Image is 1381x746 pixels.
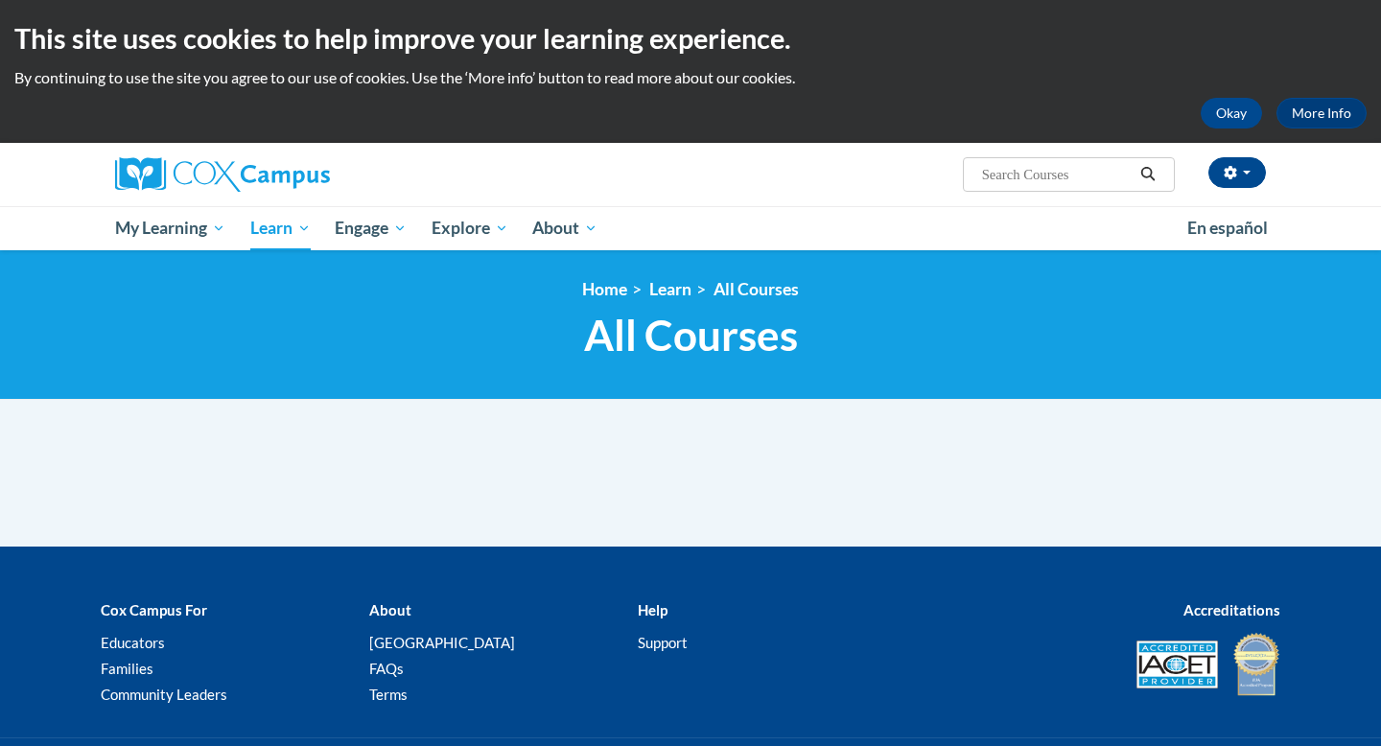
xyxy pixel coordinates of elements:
span: Explore [432,217,508,240]
a: Cox Campus [115,157,480,192]
a: En español [1175,208,1280,248]
span: My Learning [115,217,225,240]
h2: This site uses cookies to help improve your learning experience. [14,19,1367,58]
a: Home [582,279,627,299]
span: Engage [335,217,407,240]
a: Learn [238,206,323,250]
b: Cox Campus For [101,601,207,618]
button: Okay [1201,98,1262,128]
a: Educators [101,634,165,651]
span: All Courses [584,310,798,361]
a: Community Leaders [101,686,227,703]
a: All Courses [714,279,799,299]
a: My Learning [103,206,238,250]
b: About [369,601,411,618]
p: By continuing to use the site you agree to our use of cookies. Use the ‘More info’ button to read... [14,67,1367,88]
a: Learn [649,279,691,299]
button: Account Settings [1208,157,1266,188]
span: About [532,217,597,240]
b: Accreditations [1183,601,1280,618]
a: Engage [322,206,419,250]
a: Support [638,634,688,651]
span: En español [1187,218,1268,238]
a: More Info [1276,98,1367,128]
a: Explore [419,206,521,250]
a: Terms [369,686,408,703]
img: Accredited IACET® Provider [1136,641,1218,688]
div: Main menu [86,206,1295,250]
button: Search [1134,163,1162,186]
img: IDA® Accredited [1232,631,1280,698]
img: Cox Campus [115,157,330,192]
span: Learn [250,217,311,240]
a: Families [101,660,153,677]
b: Help [638,601,667,618]
a: FAQs [369,660,404,677]
a: [GEOGRAPHIC_DATA] [369,634,515,651]
input: Search Courses [980,163,1134,186]
a: About [521,206,611,250]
